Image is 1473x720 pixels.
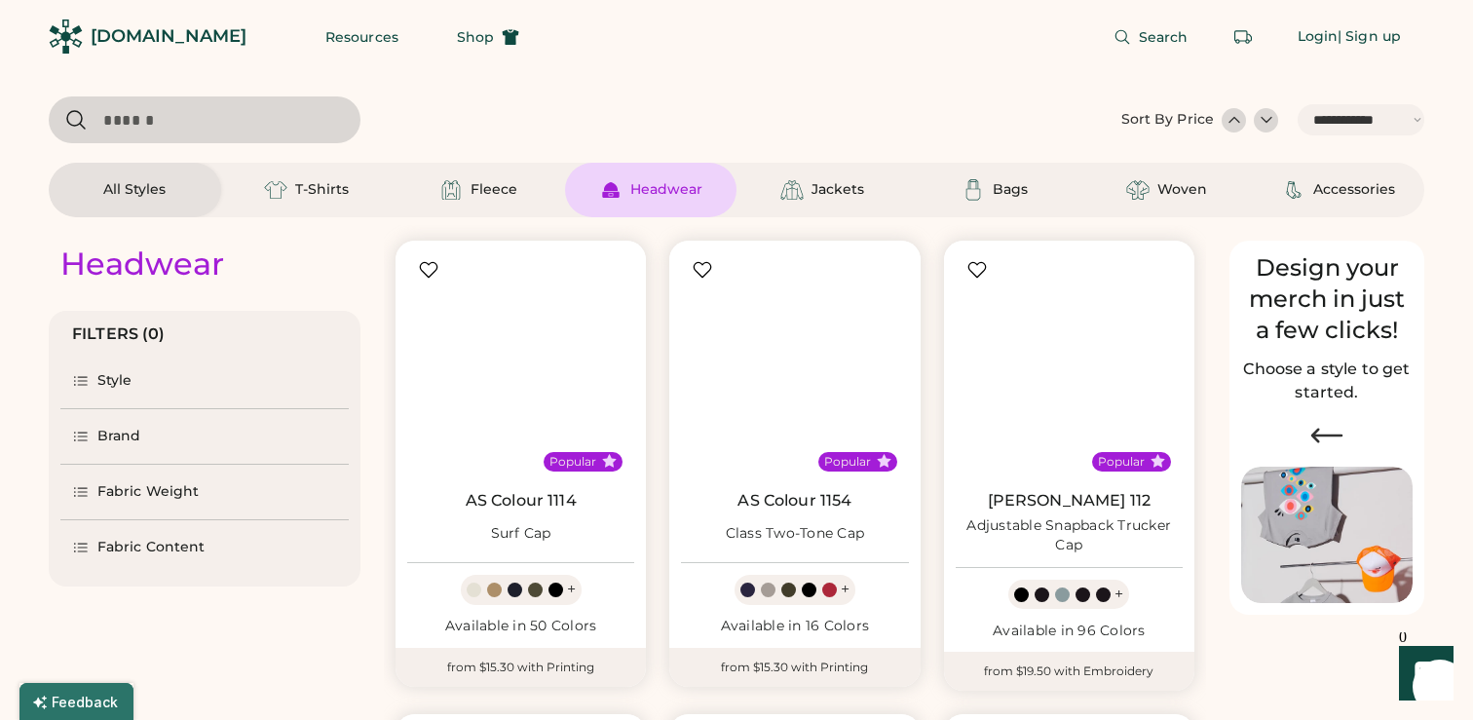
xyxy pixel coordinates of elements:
[824,454,871,470] div: Popular
[295,180,349,200] div: T-Shirts
[780,178,804,202] img: Jackets Icon
[681,617,908,636] div: Available in 16 Colors
[1151,454,1165,469] button: Popular Style
[602,454,617,469] button: Popular Style
[1114,584,1123,605] div: +
[396,648,646,687] div: from $15.30 with Printing
[1157,180,1207,200] div: Woven
[841,579,850,600] div: +
[49,19,83,54] img: Rendered Logo - Screens
[264,178,287,202] img: T-Shirts Icon
[630,180,702,200] div: Headwear
[669,648,920,687] div: from $15.30 with Printing
[60,245,224,284] div: Headwear
[962,178,985,202] img: Bags Icon
[407,617,634,636] div: Available in 50 Colors
[1298,27,1339,47] div: Login
[599,178,623,202] img: Headwear Icon
[567,579,576,600] div: +
[681,252,908,479] img: AS Colour 1154 Class Two-Tone Cap
[97,538,205,557] div: Fabric Content
[1224,18,1263,57] button: Retrieve an order
[97,427,141,446] div: Brand
[1241,467,1413,604] img: Image of Lisa Congdon Eye Print on T-Shirt and Hat
[439,178,463,202] img: Fleece Icon
[1098,454,1145,470] div: Popular
[1241,358,1413,404] h2: Choose a style to get started.
[956,622,1183,641] div: Available in 96 Colors
[72,322,166,346] div: FILTERS (0)
[1090,18,1212,57] button: Search
[726,524,865,544] div: Class Two-Tone Cap
[993,180,1028,200] div: Bags
[407,252,634,479] img: AS Colour 1114 Surf Cap
[956,252,1183,479] img: Richardson 112 Adjustable Snapback Trucker Cap
[434,18,543,57] button: Shop
[1282,178,1305,202] img: Accessories Icon
[1380,632,1464,716] iframe: Front Chat
[944,652,1194,691] div: from $19.50 with Embroidery
[97,482,199,502] div: Fabric Weight
[877,454,891,469] button: Popular Style
[1139,30,1189,44] span: Search
[471,180,517,200] div: Fleece
[1241,252,1413,346] div: Design your merch in just a few clicks!
[103,180,166,200] div: All Styles
[1126,178,1150,202] img: Woven Icon
[1313,180,1395,200] div: Accessories
[1338,27,1401,47] div: | Sign up
[91,24,246,49] div: [DOMAIN_NAME]
[812,180,864,200] div: Jackets
[302,18,422,57] button: Resources
[491,524,551,544] div: Surf Cap
[737,491,851,511] a: AS Colour 1154
[988,491,1152,511] a: [PERSON_NAME] 112
[457,30,494,44] span: Shop
[1121,110,1214,130] div: Sort By Price
[466,491,577,511] a: AS Colour 1114
[956,516,1183,555] div: Adjustable Snapback Trucker Cap
[549,454,596,470] div: Popular
[97,371,132,391] div: Style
